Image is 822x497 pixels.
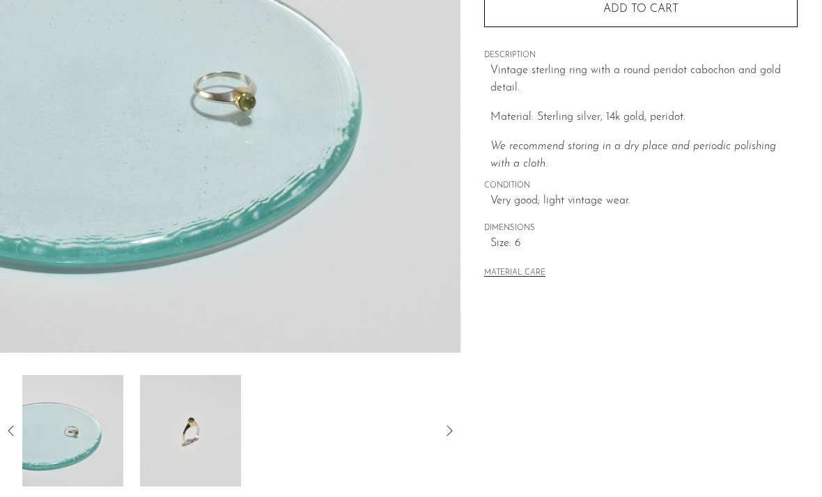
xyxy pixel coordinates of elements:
[484,180,798,192] span: CONDITION
[490,192,798,211] span: Very good; light vintage wear.
[490,141,776,170] i: We recommend storing in a dry place and periodic polishing with a cloth.
[603,3,678,15] span: Add to cart
[484,268,545,279] button: MATERIAL CARE
[484,222,798,235] span: DIMENSIONS
[140,375,241,487] img: Two Tone Peridot Ring
[490,109,798,127] p: Material: Sterling silver, 14k gold, peridot.
[22,375,123,487] img: Two Tone Peridot Ring
[490,235,798,253] span: Size: 6
[490,62,798,98] p: Vintage sterling ring with a round peridot cabochon and gold detail.
[484,49,798,62] span: DESCRIPTION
